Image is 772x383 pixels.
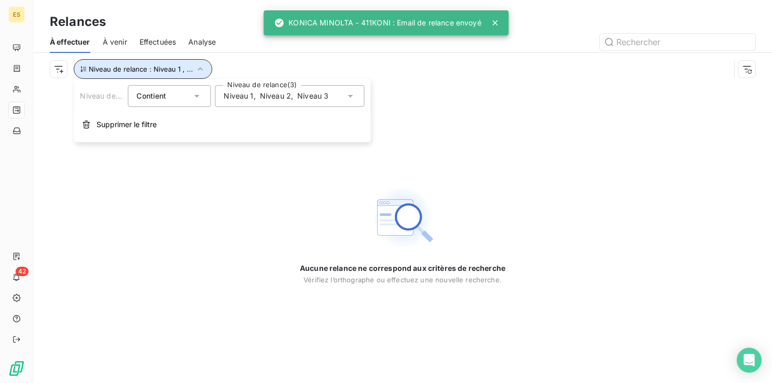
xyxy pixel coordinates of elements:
button: Niveau de relance : Niveau 1 , ... [74,59,212,79]
span: Contient [136,91,166,100]
span: , [254,91,256,101]
span: Niveau de relance : Niveau 1 , ... [89,65,193,73]
span: Niveau 3 [297,91,328,101]
div: KONICA MINOLTA - 411KONI : Email de relance envoyé [274,13,481,32]
span: Niveau 2 [260,91,291,101]
span: À venir [103,37,127,47]
span: Vérifiez l’orthographe ou effectuez une nouvelle recherche. [304,276,502,284]
span: 42 [16,267,29,276]
div: ES [8,6,25,23]
span: Analyse [188,37,216,47]
img: Logo LeanPay [8,360,25,377]
button: Supprimer le filtre [74,113,370,136]
span: Aucune relance ne correspond aux critères de recherche [300,263,505,273]
span: , [291,91,293,101]
div: Open Intercom Messenger [737,348,762,373]
span: Effectuées [140,37,176,47]
span: Niveau de relance [80,91,143,100]
h3: Relances [50,12,106,31]
span: À effectuer [50,37,90,47]
input: Rechercher [600,34,755,50]
span: Niveau 1 [224,91,253,101]
img: Empty state [369,184,436,251]
span: Supprimer le filtre [96,119,157,130]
